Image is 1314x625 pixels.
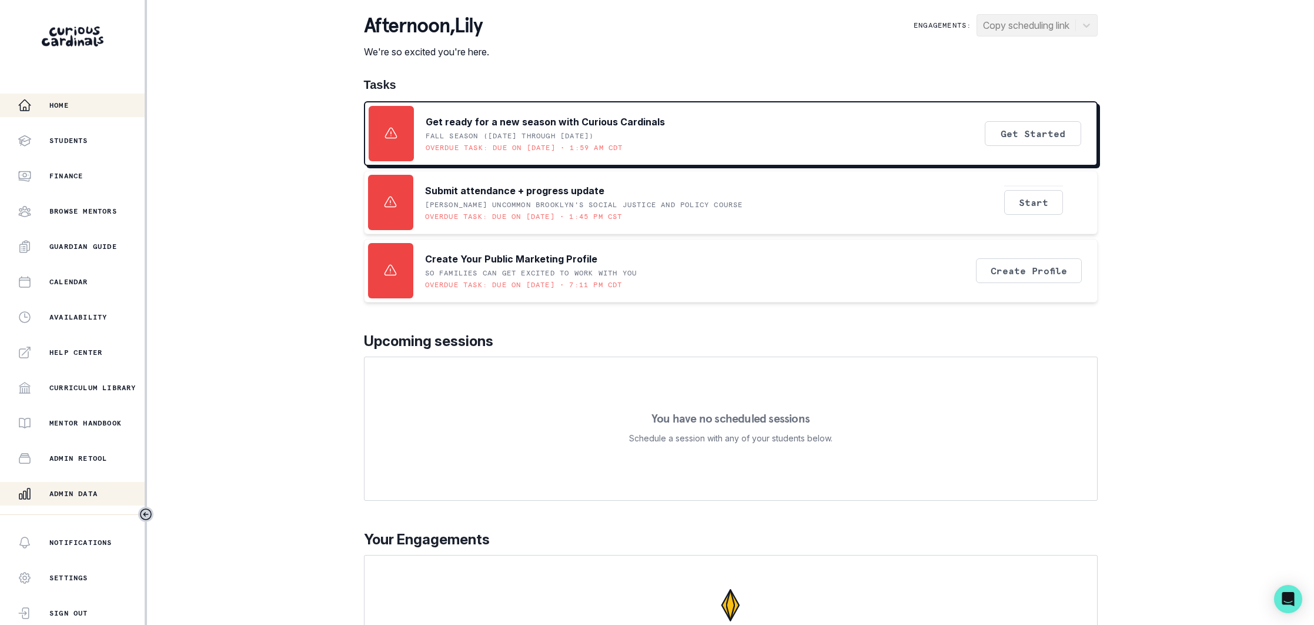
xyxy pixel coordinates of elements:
p: Fall Season ([DATE] through [DATE]) [426,131,594,141]
p: Get ready for a new season with Curious Cardinals [426,115,665,129]
p: Mentor Handbook [49,418,122,428]
button: Toggle sidebar [138,507,153,522]
p: Sign Out [49,609,88,618]
img: Curious Cardinals Logo [42,26,103,46]
p: Create Your Public Marketing Profile [425,252,597,266]
p: Availability [49,312,107,322]
p: Engagements: [914,21,971,30]
p: Admin Retool [49,454,107,463]
p: You have no scheduled sessions [651,413,810,424]
button: Create Profile [976,258,1082,283]
p: Guardian Guide [49,242,117,251]
h1: Tasks [364,78,1098,92]
p: We're so excited you're here. [364,45,489,59]
p: Admin Data [49,489,98,498]
p: Students [49,136,88,145]
p: Help Center [49,348,102,357]
p: Settings [49,573,88,583]
p: Overdue task: Due on [DATE] • 1:59 AM CDT [426,143,623,152]
p: Upcoming sessions [364,331,1098,352]
p: afternoon , Lily [364,14,489,38]
p: Your Engagements [364,529,1098,550]
p: Submit attendance + progress update [425,184,604,198]
p: Overdue task: Due on [DATE] • 7:11 PM CDT [425,280,623,290]
p: Curriculum Library [49,383,136,393]
p: [PERSON_NAME] UNCOMMON Brooklyn's Social Justice and Policy Course [425,200,743,210]
p: Overdue task: Due on [DATE] • 1:45 PM CST [425,212,623,221]
p: Browse Mentors [49,207,117,216]
p: Calendar [49,277,88,287]
div: Open Intercom Messenger [1274,585,1302,613]
button: Get Started [985,121,1081,146]
p: Notifications [49,538,112,547]
p: Home [49,101,69,110]
p: SO FAMILIES CAN GET EXCITED TO WORK WITH YOU [425,268,637,278]
p: Schedule a session with any of your students below. [629,431,832,446]
button: Start [1004,190,1063,215]
p: Finance [49,171,83,181]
